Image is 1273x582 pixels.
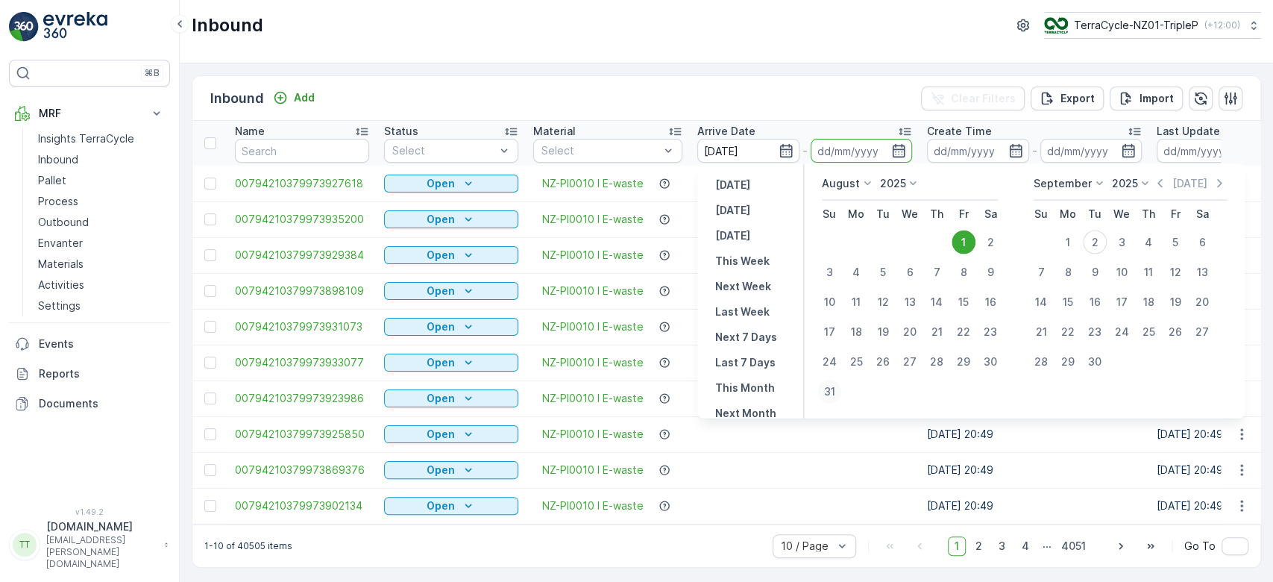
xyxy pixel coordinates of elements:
[1157,124,1250,139] p: Last Update Time
[871,350,895,374] div: 26
[715,228,750,243] p: [DATE]
[709,379,781,397] button: This Month
[235,319,369,334] a: 00794210379973931073
[709,252,776,270] button: This Week
[38,131,134,146] p: Insights TerraCycle
[817,260,841,284] div: 3
[235,355,369,370] a: 00794210379973933077
[204,285,216,297] div: Toggle Row Selected
[46,534,157,570] p: [EMAIL_ADDRESS][PERSON_NAME][DOMAIN_NAME]
[235,139,369,163] input: Search
[542,248,644,263] a: NZ-PI0010 I E-waste
[384,175,518,193] button: Open
[1190,260,1214,284] div: 13
[817,380,841,404] div: 31
[46,519,157,534] p: [DOMAIN_NAME]
[1044,12,1261,39] button: TerraCycle-NZ01-TripleP(+12:00)
[1083,231,1107,254] div: 2
[715,330,777,345] p: Next 7 Days
[715,178,750,193] p: [DATE]
[715,279,771,294] p: Next Week
[32,212,170,233] a: Outbound
[38,215,89,230] p: Outbound
[542,212,644,227] span: NZ-PI0010 I E-waste
[844,320,868,344] div: 18
[427,498,455,513] p: Open
[427,284,455,298] p: Open
[267,89,321,107] button: Add
[816,201,843,228] th: Sunday
[1083,260,1107,284] div: 9
[1083,290,1107,314] div: 16
[921,87,1025,110] button: Clear Filters
[927,124,992,139] p: Create Time
[715,381,775,395] p: This Month
[32,254,170,275] a: Materials
[1044,17,1068,34] img: TC_7kpGtVS.png
[1029,350,1053,374] div: 28
[192,13,263,37] p: Inbound
[235,248,369,263] a: 00794210379973929384
[1028,201,1054,228] th: Sunday
[817,350,841,374] div: 24
[1163,320,1187,344] div: 26
[204,428,216,440] div: Toggle Row Selected
[235,284,369,298] a: 00794210379973898109
[978,350,1002,374] div: 30
[1060,91,1095,106] p: Export
[294,90,315,105] p: Add
[235,212,369,227] a: 00794210379973935200
[1029,260,1053,284] div: 7
[898,350,922,374] div: 27
[1032,142,1037,160] p: -
[427,212,455,227] p: Open
[9,389,170,419] a: Documents
[542,498,644,513] a: NZ-PI0010 I E-waste
[898,320,922,344] div: 20
[235,427,369,442] a: 00794210379973925850
[709,278,777,295] button: Next Week
[392,143,495,158] p: Select
[871,260,895,284] div: 5
[38,298,81,313] p: Settings
[9,519,170,570] button: TT[DOMAIN_NAME][EMAIL_ADDRESS][PERSON_NAME][DOMAIN_NAME]
[920,452,1149,488] td: [DATE] 20:49
[870,201,896,228] th: Tuesday
[1056,320,1080,344] div: 22
[384,246,518,264] button: Open
[1110,260,1134,284] div: 10
[1110,290,1134,314] div: 17
[43,12,107,42] img: logo_light-DOdMpM7g.png
[871,290,895,314] div: 12
[817,290,841,314] div: 10
[235,498,369,513] span: 00794210379973902134
[145,67,160,79] p: ⌘B
[542,427,644,442] span: NZ-PI0010 I E-waste
[709,303,776,321] button: Last Week
[204,178,216,190] div: Toggle Row Selected
[1029,320,1053,344] div: 21
[235,391,369,406] a: 00794210379973923986
[1029,290,1053,314] div: 14
[1172,176,1207,191] p: [DATE]
[1108,201,1135,228] th: Wednesday
[1031,87,1104,110] button: Export
[542,319,644,334] span: NZ-PI0010 I E-waste
[427,427,455,442] p: Open
[978,290,1002,314] div: 16
[32,170,170,191] a: Pallet
[542,391,644,406] span: NZ-PI0010 I E-waste
[1056,350,1080,374] div: 29
[715,254,770,269] p: This Week
[1137,320,1160,344] div: 25
[235,124,265,139] p: Name
[1015,536,1036,556] span: 4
